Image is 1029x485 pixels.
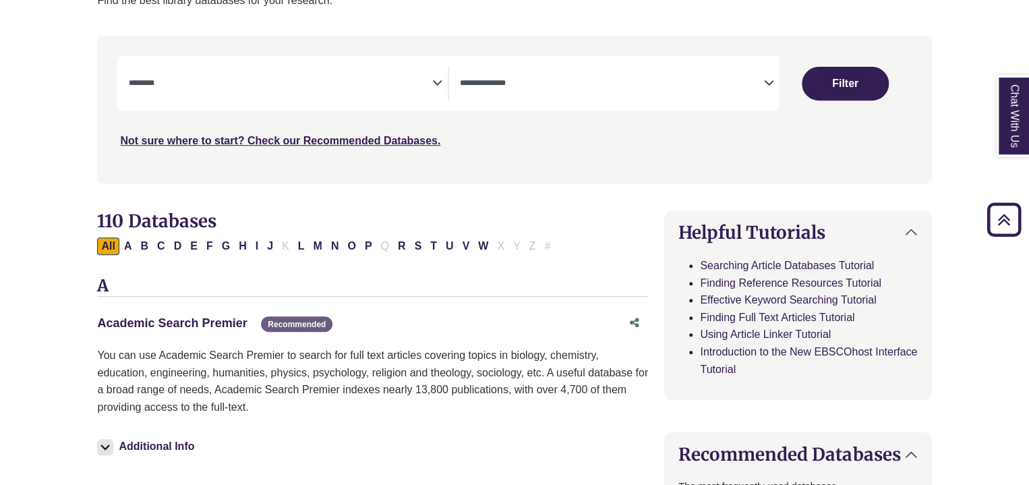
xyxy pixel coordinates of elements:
[665,433,931,476] button: Recommended Databases
[97,316,247,330] a: Academic Search Premier
[263,237,277,255] button: Filter Results J
[97,437,198,456] button: Additional Info
[97,239,556,251] div: Alpha-list to filter by first letter of database name
[982,210,1026,229] a: Back to Top
[294,237,309,255] button: Filter Results L
[665,211,931,254] button: Helpful Tutorials
[458,237,473,255] button: Filter Results V
[700,294,876,306] a: Effective Keyword Searching Tutorial
[410,237,425,255] button: Filter Results S
[474,237,492,255] button: Filter Results W
[309,237,326,255] button: Filter Results M
[460,79,763,90] textarea: Search
[621,310,648,336] button: Share this database
[218,237,234,255] button: Filter Results G
[97,347,648,416] p: You can use Academic Search Premier to search for full text articles covering topics in biology, ...
[153,237,169,255] button: Filter Results C
[442,237,458,255] button: Filter Results U
[170,237,186,255] button: Filter Results D
[252,237,262,255] button: Filter Results I
[426,237,441,255] button: Filter Results T
[327,237,343,255] button: Filter Results N
[700,329,831,340] a: Using Article Linker Tutorial
[202,237,217,255] button: Filter Results F
[700,346,917,375] a: Introduction to the New EBSCOhost Interface Tutorial
[394,237,410,255] button: Filter Results R
[700,260,874,271] a: Searching Article Databases Tutorial
[97,277,648,297] h3: A
[97,237,119,255] button: All
[186,237,202,255] button: Filter Results E
[235,237,251,255] button: Filter Results H
[120,237,136,255] button: Filter Results A
[700,277,881,289] a: Finding Reference Resources Tutorial
[136,237,152,255] button: Filter Results B
[261,316,332,332] span: Recommended
[802,67,889,101] button: Submit for Search Results
[97,36,931,183] nav: Search filters
[343,237,359,255] button: Filter Results O
[120,135,440,146] a: Not sure where to start? Check our Recommended Databases.
[700,312,854,323] a: Finding Full Text Articles Tutorial
[97,210,216,232] span: 110 Databases
[128,79,432,90] textarea: Search
[361,237,376,255] button: Filter Results P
